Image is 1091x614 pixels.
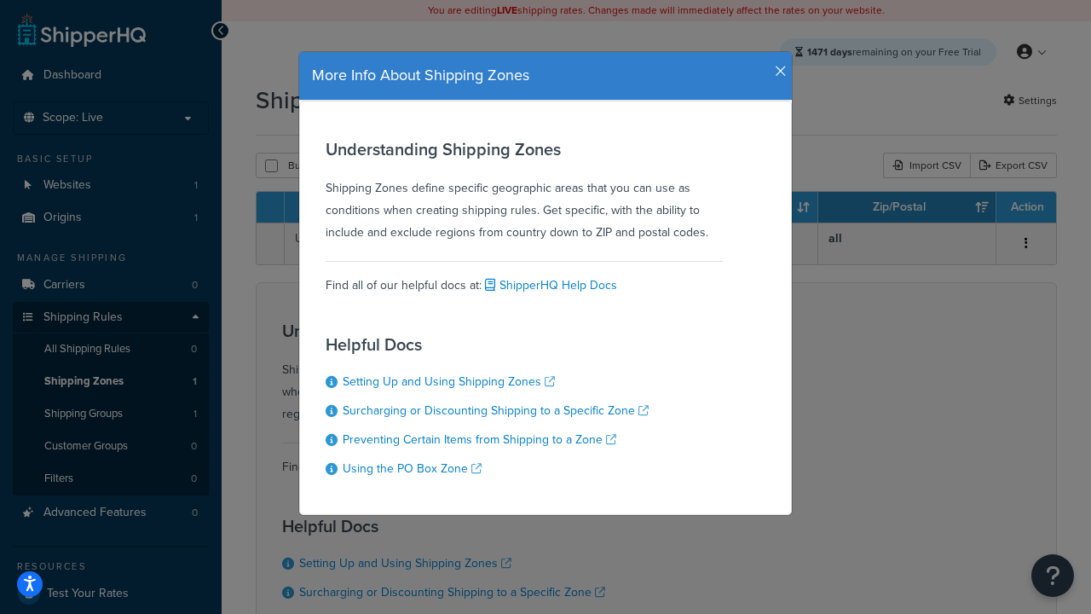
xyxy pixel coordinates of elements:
[343,431,616,449] a: Preventing Certain Items from Shipping to a Zone
[343,373,555,391] a: Setting Up and Using Shipping Zones
[326,335,649,354] h3: Helpful Docs
[326,261,723,297] div: Find all of our helpful docs at:
[312,65,779,87] h4: More Info About Shipping Zones
[326,140,723,159] h3: Understanding Shipping Zones
[343,402,649,420] a: Surcharging or Discounting Shipping to a Specific Zone
[343,460,482,478] a: Using the PO Box Zone
[482,276,617,294] a: ShipperHQ Help Docs
[326,140,723,244] div: Shipping Zones define specific geographic areas that you can use as conditions when creating ship...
